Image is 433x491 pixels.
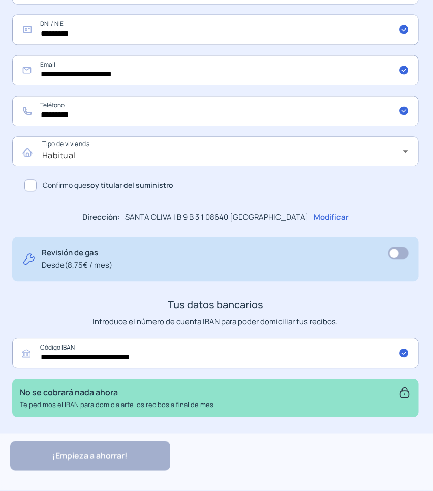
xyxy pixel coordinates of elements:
[42,259,112,272] span: Desde (8,75€ / mes)
[314,212,349,224] p: Modificar
[43,180,173,191] span: Confirmo que
[42,140,90,149] mat-label: Tipo de vivienda
[20,387,213,400] p: No se cobrará nada ahora
[12,297,419,313] h3: Tus datos bancarios
[125,212,308,224] p: SANTA OLIVA I B 9 B 3 1 08640 [GEOGRAPHIC_DATA]
[22,247,36,272] img: tool.svg
[12,316,419,328] p: Introduce el número de cuenta IBAN para poder domiciliar tus recibos.
[42,247,112,272] p: Revisión de gas
[86,181,173,190] b: soy titular del suministro
[398,387,411,399] img: secure.svg
[42,150,76,161] span: Habitual
[20,400,213,411] p: Te pedimos el IBAN para domicialarte los recibos a final de mes
[82,212,120,224] p: Dirección:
